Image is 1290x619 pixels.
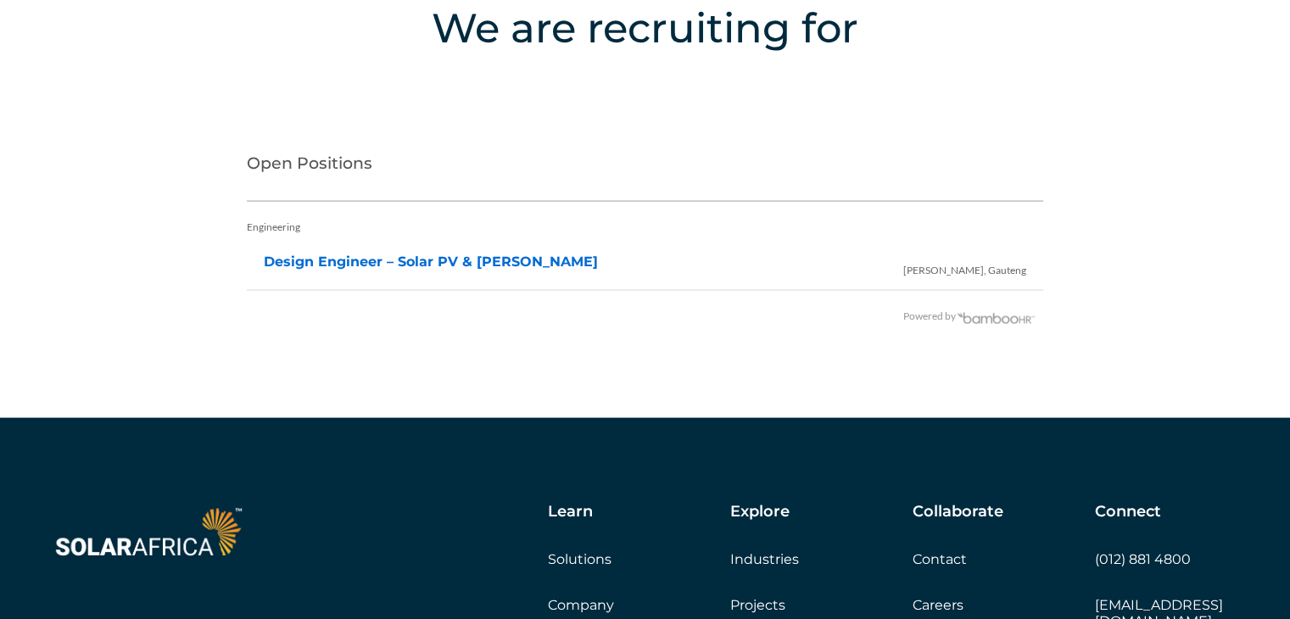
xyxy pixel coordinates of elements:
[903,246,1026,287] span: [PERSON_NAME], Gauteng
[730,597,785,613] a: Projects
[730,551,799,567] a: Industries
[956,310,1036,324] img: BambooHR - HR software
[548,551,611,567] a: Solutions
[247,210,1043,244] div: Engineering
[247,299,1036,333] div: Powered by
[264,254,598,270] a: Design Engineer – Solar PV & [PERSON_NAME]
[247,134,1043,202] h2: Open Positions
[548,597,614,613] a: Company
[730,503,790,521] h5: Explore
[913,551,967,567] a: Contact
[1095,503,1161,521] h5: Connect
[1095,551,1191,567] a: (012) 881 4800
[548,503,593,521] h5: Learn
[913,597,963,613] a: Careers
[913,503,1003,521] h5: Collaborate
